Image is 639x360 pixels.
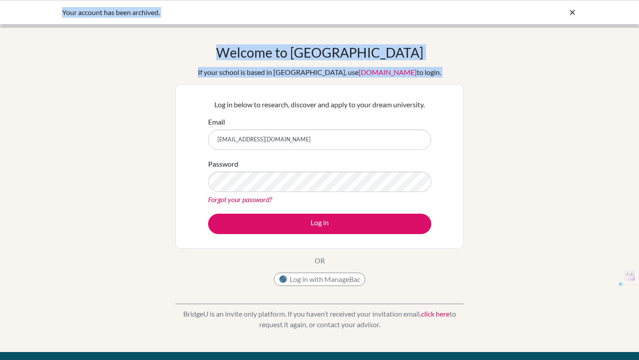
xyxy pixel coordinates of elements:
div: Your account has been archived. [62,7,444,18]
p: OR [315,255,325,266]
a: click here [421,309,450,318]
a: Forgot your password? [208,195,272,203]
div: If your school is based in [GEOGRAPHIC_DATA], use to login. [198,67,441,78]
a: [DOMAIN_NAME] [359,68,417,76]
button: Log in with ManageBac [274,273,365,286]
button: Log in [208,214,431,234]
label: Email [208,117,225,127]
label: Password [208,159,238,169]
p: Log in below to research, discover and apply to your dream university. [208,99,431,110]
h1: Welcome to [GEOGRAPHIC_DATA] [216,44,423,60]
p: BridgeU is an invite only platform. If you haven’t received your invitation email, to request it ... [175,309,464,330]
